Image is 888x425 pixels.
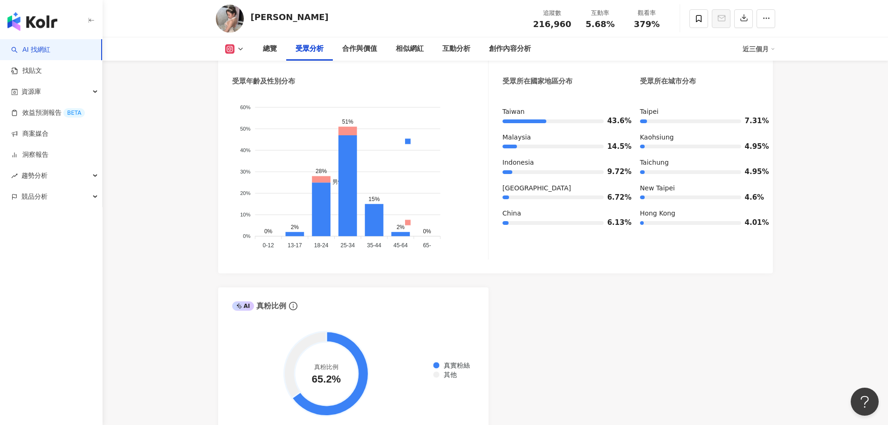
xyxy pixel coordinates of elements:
[7,12,57,31] img: logo
[640,133,759,142] div: Kaohsiung
[634,20,660,29] span: 379%
[240,190,250,196] tspan: 20%
[340,242,355,249] tspan: 25-34
[745,143,759,150] span: 4.95%
[503,158,621,167] div: Indonesia
[325,179,344,185] span: 男性
[503,209,621,218] div: China
[437,371,457,378] span: 其他
[607,219,621,226] span: 6.13%
[423,242,431,249] tspan: 65-
[251,11,329,23] div: [PERSON_NAME]
[296,43,324,55] div: 受眾分析
[489,43,531,55] div: 創作內容分析
[232,301,287,311] div: 真粉比例
[745,219,759,226] span: 4.01%
[367,242,381,249] tspan: 35-44
[585,20,614,29] span: 5.68%
[240,126,250,132] tspan: 50%
[607,194,621,201] span: 6.72%
[503,133,621,142] div: Malaysia
[629,8,665,18] div: 觀看率
[21,165,48,186] span: 趨勢分析
[396,43,424,55] div: 相似網紅
[503,184,621,193] div: [GEOGRAPHIC_DATA]
[11,66,42,76] a: 找貼文
[533,8,571,18] div: 追蹤數
[240,105,250,110] tspan: 60%
[583,8,618,18] div: 互動率
[288,242,302,249] tspan: 13-17
[240,147,250,153] tspan: 40%
[263,43,277,55] div: 總覽
[607,118,621,125] span: 43.6%
[11,173,18,179] span: rise
[288,300,299,312] span: info-circle
[745,118,759,125] span: 7.31%
[11,45,50,55] a: searchAI 找網紅
[216,5,244,33] img: KOL Avatar
[21,81,41,102] span: 資源庫
[503,77,572,86] div: 受眾所在國家地區分布
[607,143,621,150] span: 14.5%
[743,42,775,56] div: 近三個月
[232,301,255,311] div: AI
[640,184,759,193] div: New Taipei
[851,388,879,416] iframe: Help Scout Beacon - Open
[640,158,759,167] div: Taichung
[342,43,377,55] div: 合作與價值
[11,108,85,118] a: 效益預測報告BETA
[503,107,621,117] div: Taiwan
[314,242,328,249] tspan: 18-24
[240,212,250,217] tspan: 10%
[240,169,250,174] tspan: 30%
[11,150,48,160] a: 洞察報告
[640,107,759,117] div: Taipei
[533,19,571,29] span: 216,960
[640,77,696,86] div: 受眾所在城市分布
[640,209,759,218] div: Hong Kong
[11,129,48,139] a: 商案媒合
[745,194,759,201] span: 4.6%
[442,43,470,55] div: 互動分析
[232,77,295,86] div: 受眾年齡及性別分布
[607,168,621,175] span: 9.72%
[393,242,408,249] tspan: 45-64
[745,168,759,175] span: 4.95%
[21,186,48,207] span: 競品分析
[262,242,274,249] tspan: 0-12
[437,362,470,369] span: 真實粉絲
[243,233,250,239] tspan: 0%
